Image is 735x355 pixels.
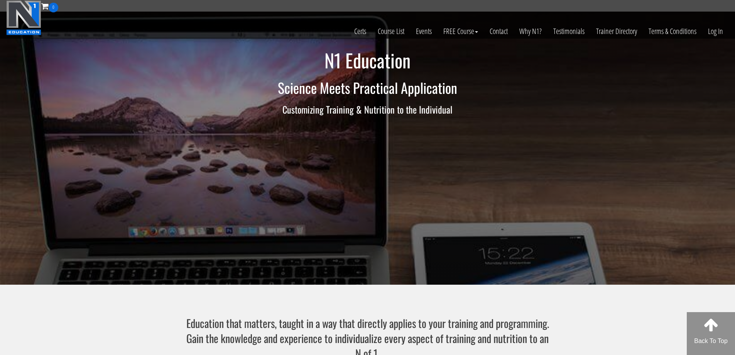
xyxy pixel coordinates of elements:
h1: N1 Education [142,50,593,71]
a: Course List [372,12,410,50]
a: Why N1? [514,12,547,50]
a: Contact [484,12,514,50]
p: Back To Top [686,336,735,346]
a: Log In [702,12,729,50]
span: 0 [49,3,58,12]
h2: Science Meets Practical Application [142,80,593,95]
a: Certs [348,12,372,50]
a: Terms & Conditions [643,12,702,50]
h3: Customizing Training & Nutrition to the Individual [142,104,593,114]
a: Testimonials [547,12,590,50]
a: Trainer Directory [590,12,643,50]
a: 0 [41,1,58,11]
a: Events [410,12,438,50]
a: FREE Course [438,12,484,50]
img: n1-education [6,0,41,35]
